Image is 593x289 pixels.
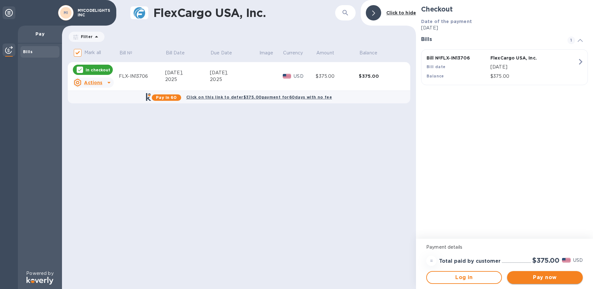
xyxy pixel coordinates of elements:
p: Payment details [426,244,583,251]
p: [DATE] [490,64,577,70]
div: = [426,256,436,266]
span: Bill Date [166,50,193,56]
button: Pay now [507,271,583,284]
span: Pay now [512,274,578,281]
p: In checkout [86,67,110,73]
div: $375.00 [316,73,359,80]
div: $375.00 [359,73,402,79]
b: Date of the payment [421,19,472,24]
h3: Bills [421,36,560,43]
p: Filter [78,34,93,39]
span: Amount [316,50,343,56]
b: Click on this link to defer $375.00 payment for 60 days with no fee [186,95,332,100]
img: Logo [27,277,53,285]
span: Balance [359,50,386,56]
b: MI [64,10,68,15]
img: USD [283,74,291,78]
p: USD [573,257,583,264]
button: Bill №FLX-IN13706FlexCargo USA, Inc.Bill date[DATE]Balance$375.00 [421,49,588,85]
span: 1 [567,36,575,44]
p: [DATE] [421,25,588,31]
b: Bills [23,49,33,54]
p: Mark all [84,49,101,56]
p: Bill № [119,50,133,56]
p: Currency [283,50,303,56]
b: Balance [427,74,444,78]
span: Log in [432,274,496,281]
p: Image [259,50,273,56]
span: Bill № [119,50,141,56]
div: [DATE], [165,69,210,76]
h2: Checkout [421,5,588,13]
p: Due Date [211,50,232,56]
p: Bill № FLX-IN13706 [427,55,488,61]
p: Amount [316,50,334,56]
b: Pay in 60 [156,95,177,100]
img: USD [562,258,571,262]
h2: $375.00 [532,256,559,264]
span: Due Date [211,50,240,56]
div: 2025 [165,76,210,83]
div: 2025 [210,76,259,83]
p: $375.00 [490,73,577,80]
p: FlexCargo USA, Inc. [490,55,552,61]
p: USD [294,73,316,80]
p: Balance [359,50,377,56]
p: Pay [23,31,57,37]
div: [DATE], [210,69,259,76]
h3: Total paid by customer [439,258,501,264]
button: Log in [426,271,502,284]
p: Powered by [26,270,53,277]
p: MYCODELIGHTS INC [78,8,110,17]
h1: FlexCargo USA, Inc. [153,6,311,20]
u: Actions [84,80,102,85]
p: Bill Date [166,50,185,56]
b: Bill date [427,64,446,69]
div: FLX-IN13706 [119,73,165,80]
b: Click to hide [386,10,416,15]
